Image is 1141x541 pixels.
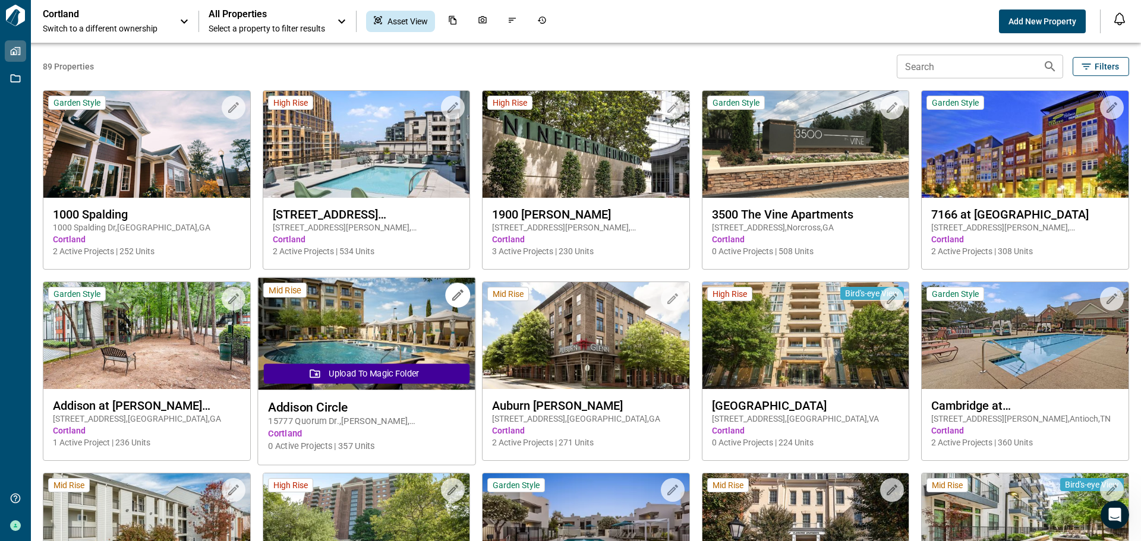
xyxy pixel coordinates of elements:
[712,207,900,222] span: 3500 The Vine Apartments
[702,91,909,198] img: property-asset
[712,436,900,448] span: 0 Active Projects | 224 Units
[53,289,100,299] span: Garden Style
[53,222,241,233] span: 1000 Spalding Dr , [GEOGRAPHIC_DATA] , GA
[492,245,680,257] span: 3 Active Projects | 230 Units
[931,398,1119,413] span: Cambridge at [GEOGRAPHIC_DATA]
[712,425,900,436] span: Cortland
[932,289,979,299] span: Garden Style
[493,289,524,299] span: Mid Rise
[530,11,554,32] div: Job History
[931,413,1119,425] span: [STREET_ADDRESS][PERSON_NAME] , Antioch , TN
[1095,61,1119,72] span: Filters
[492,425,680,436] span: Cortland
[43,91,250,198] img: property-asset
[931,207,1119,222] span: 7166 at [GEOGRAPHIC_DATA]
[1008,15,1076,27] span: Add New Property
[471,11,494,32] div: Photos
[712,413,900,425] span: [STREET_ADDRESS] , [GEOGRAPHIC_DATA] , VA
[53,425,241,436] span: Cortland
[712,398,900,413] span: [GEOGRAPHIC_DATA]
[500,11,524,32] div: Issues & Info
[273,233,461,245] span: Cortland
[1110,10,1129,29] button: Open notification feed
[712,245,900,257] span: 0 Active Projects | 508 Units
[268,415,465,428] span: 15777 Quorum Dr. , [PERSON_NAME] , [GEOGRAPHIC_DATA]
[713,480,743,491] span: Mid Rise
[268,400,465,415] span: Addison Circle
[268,440,465,453] span: 0 Active Projects | 357 Units
[43,282,250,389] img: property-asset
[53,480,84,491] span: Mid Rise
[483,91,689,198] img: property-asset
[268,428,465,440] span: Cortland
[53,207,241,222] span: 1000 Spalding
[1065,479,1119,490] span: Bird's-eye View
[483,282,689,389] img: property-asset
[387,15,428,27] span: Asset View
[922,91,1129,198] img: property-asset
[999,10,1086,33] button: Add New Property
[43,61,892,72] span: 89 Properties
[845,288,899,299] span: Bird's-eye View
[713,97,759,108] span: Garden Style
[273,222,461,233] span: [STREET_ADDRESS][PERSON_NAME] , [GEOGRAPHIC_DATA] , VA
[702,282,909,389] img: property-asset
[712,222,900,233] span: [STREET_ADDRESS] , Norcross , GA
[492,398,680,413] span: Auburn [PERSON_NAME]
[922,282,1129,389] img: property-asset
[932,480,963,491] span: Mid Rise
[493,480,540,491] span: Garden Style
[492,413,680,425] span: [STREET_ADDRESS] , [GEOGRAPHIC_DATA] , GA
[713,289,747,299] span: High Rise
[1038,55,1062,78] button: Search properties
[931,436,1119,448] span: 2 Active Projects | 360 Units
[53,245,241,257] span: 2 Active Projects | 252 Units
[273,207,461,222] span: [STREET_ADDRESS][PERSON_NAME]
[53,413,241,425] span: [STREET_ADDRESS] , [GEOGRAPHIC_DATA] , GA
[931,222,1119,233] span: [STREET_ADDRESS][PERSON_NAME] , [GEOGRAPHIC_DATA] , CO
[273,245,461,257] span: 2 Active Projects | 534 Units
[273,97,308,108] span: High Rise
[366,11,435,32] div: Asset View
[43,23,168,34] span: Switch to a different ownership
[932,97,979,108] span: Garden Style
[931,245,1119,257] span: 2 Active Projects | 308 Units
[53,97,100,108] span: Garden Style
[441,11,465,32] div: Documents
[269,284,301,296] span: Mid Rise
[53,233,241,245] span: Cortland
[53,398,241,413] span: Addison at [PERSON_NAME][GEOGRAPHIC_DATA]
[493,97,527,108] span: High Rise
[263,91,470,198] img: property-asset
[492,207,680,222] span: 1900 [PERSON_NAME]
[263,363,469,384] button: Upload to Magic Folder
[492,222,680,233] span: [STREET_ADDRESS][PERSON_NAME] , [GEOGRAPHIC_DATA] , [GEOGRAPHIC_DATA]
[931,233,1119,245] span: Cortland
[209,8,325,20] span: All Properties
[43,8,150,20] p: Cortland
[712,233,900,245] span: Cortland
[492,436,680,448] span: 2 Active Projects | 271 Units
[492,233,680,245] span: Cortland
[1073,57,1129,76] button: Filters
[53,436,241,448] span: 1 Active Project | 236 Units
[1101,501,1129,529] iframe: Intercom live chat
[931,425,1119,436] span: Cortland
[209,23,325,34] span: Select a property to filter results
[273,480,308,491] span: High Rise
[258,278,475,390] img: property-asset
